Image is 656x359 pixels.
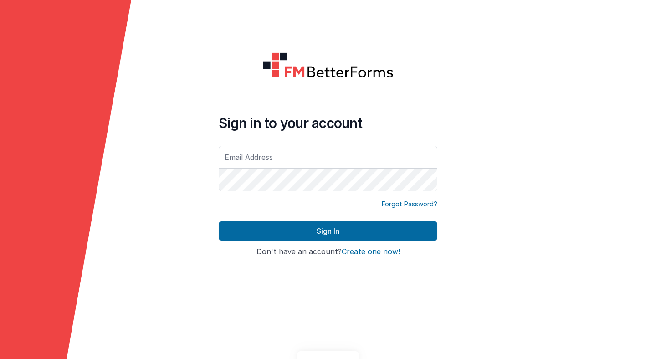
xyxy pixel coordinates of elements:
h4: Sign in to your account [219,115,437,131]
button: Sign In [219,221,437,241]
a: Forgot Password? [382,200,437,209]
input: Email Address [219,146,437,169]
button: Create one now! [342,248,400,256]
h4: Don't have an account? [219,248,437,256]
